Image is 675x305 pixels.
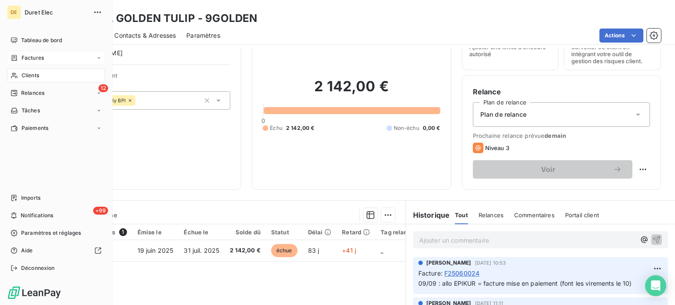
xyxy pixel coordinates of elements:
[418,280,632,287] span: 09/09 : allo EPIKUR = facture mise en paiement (font les virements le 10)
[93,207,108,215] span: +99
[119,228,127,236] span: 1
[479,212,504,219] span: Relances
[571,43,653,65] span: Surveiller ce client en intégrant votre outil de gestion des risques client.
[645,275,666,296] div: Open Intercom Messenger
[308,229,332,236] div: Délai
[98,84,108,92] span: 12
[426,259,472,267] span: [PERSON_NAME]
[21,229,81,237] span: Paramètres et réglages
[286,124,315,132] span: 2 142,00 €
[21,36,62,44] span: Tableau de bord
[230,229,261,236] div: Solde dû
[77,11,257,26] h3: HOTEL GOLDEN TULIP - 9GOLDEN
[186,31,220,40] span: Paramètres
[103,98,126,103] span: Dailly BPI
[138,247,174,254] span: 19 juin 2025
[22,54,44,62] span: Factures
[21,212,53,219] span: Notifications
[71,72,230,84] span: Propriétés Client
[22,124,48,132] span: Paiements
[514,212,555,219] span: Commentaires
[271,244,298,257] span: échue
[469,43,552,57] span: Ajouter une limite d’encours autorisé
[599,29,643,43] button: Actions
[406,210,450,220] h6: Historique
[565,212,599,219] span: Portail client
[230,246,261,255] span: 2 142,00 €
[7,5,21,19] div: DE
[473,132,650,139] span: Prochaine relance prévue
[21,194,40,202] span: Imports
[261,117,265,124] span: 0
[394,124,419,132] span: Non-échu
[184,229,219,236] div: Échue le
[455,212,468,219] span: Tout
[381,247,383,254] span: _
[475,260,506,266] span: [DATE] 10:53
[308,247,319,254] span: 83 j
[263,78,440,104] h2: 2 142,00 €
[544,132,566,139] span: demain
[21,247,33,255] span: Aide
[483,166,613,173] span: Voir
[184,247,219,254] span: 31 juil. 2025
[342,247,356,254] span: +41 j
[21,89,44,97] span: Relances
[444,269,479,278] span: F25060024
[418,269,443,278] span: Facture :
[7,244,105,258] a: Aide
[22,107,40,115] span: Tâches
[135,97,142,104] input: Ajouter une valeur
[114,31,176,40] span: Contacts & Adresses
[473,160,632,179] button: Voir
[22,72,39,79] span: Clients
[423,124,440,132] span: 0,00 €
[342,229,370,236] div: Retard
[25,9,88,16] span: Duret Elec
[271,229,298,236] div: Statut
[21,264,55,272] span: Déconnexion
[485,144,509,151] span: Niveau 3
[270,124,283,132] span: Échu
[480,110,526,119] span: Plan de relance
[138,229,174,236] div: Émise le
[7,286,62,300] img: Logo LeanPay
[473,86,650,97] h6: Relance
[381,229,425,236] div: Tag relance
